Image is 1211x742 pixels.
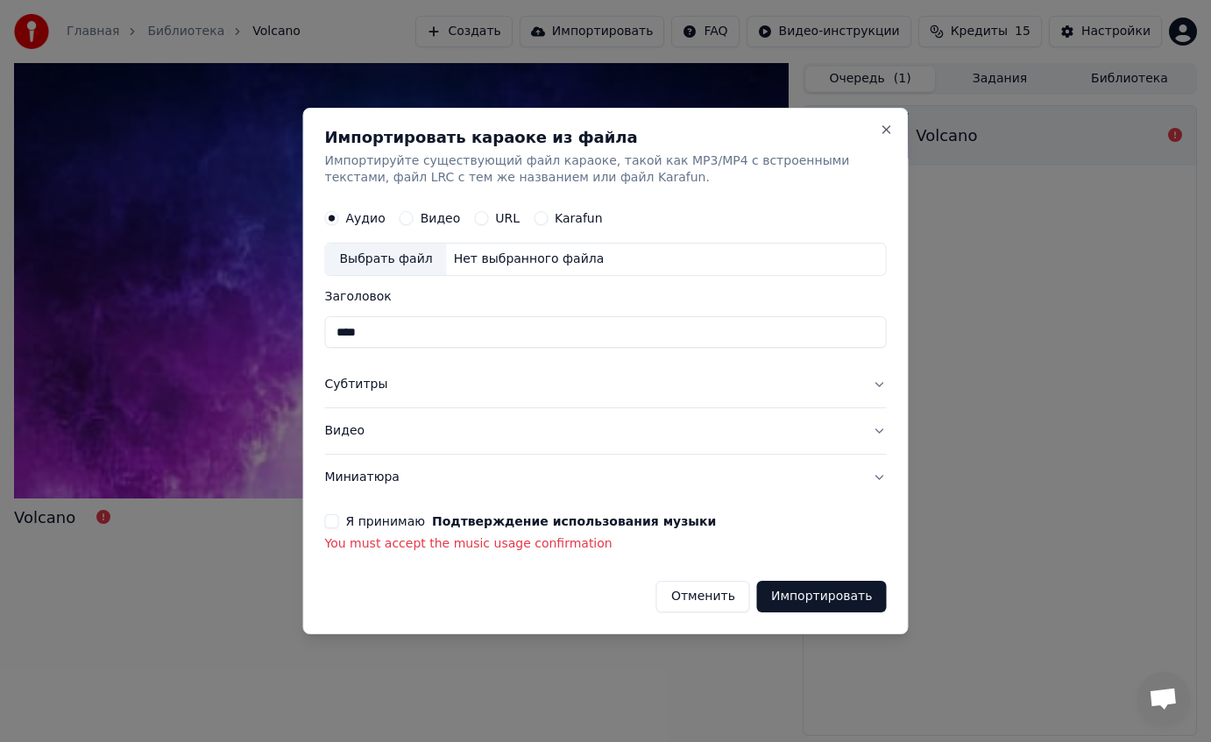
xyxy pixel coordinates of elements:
label: Я принимаю [346,515,717,527]
button: Миниатюра [325,455,887,500]
label: Karafun [555,213,603,225]
label: Заголовок [325,291,887,303]
div: Нет выбранного файла [447,251,612,269]
button: Субтитры [325,363,887,408]
p: Импортируйте существующий файл караоке, такой как MP3/MP4 с встроенными текстами, файл LRC с тем ... [325,152,887,187]
p: You must accept the music usage confirmation [325,535,887,553]
button: Я принимаю [432,515,716,527]
label: URL [495,213,520,225]
button: Импортировать [757,581,887,612]
label: Видео [421,213,461,225]
button: Видео [325,408,887,454]
div: Выбрать файл [326,244,447,276]
label: Аудио [346,213,386,225]
h2: Импортировать караоке из файла [325,130,887,145]
button: Отменить [656,581,750,612]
